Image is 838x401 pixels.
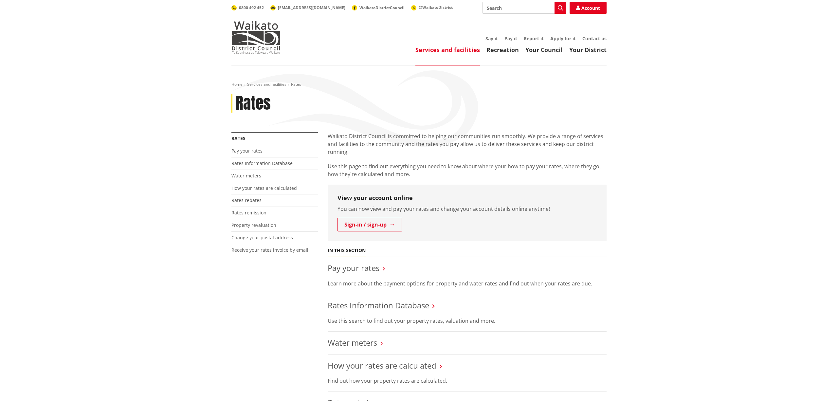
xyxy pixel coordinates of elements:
a: Services and facilities [247,82,286,87]
p: Learn more about the payment options for property and water rates and find out when your rates ar... [328,280,607,287]
a: Services and facilities [415,46,480,54]
a: Contact us [582,35,607,42]
span: Rates [291,82,301,87]
span: @WaikatoDistrict [419,5,453,10]
p: You can now view and pay your rates and change your account details online anytime! [337,205,597,213]
a: Report it [524,35,544,42]
a: Property revaluation [231,222,276,228]
a: Say it [485,35,498,42]
input: Search input [483,2,566,14]
nav: breadcrumb [231,82,607,87]
a: Rates Information Database [231,160,293,166]
a: Pay it [504,35,517,42]
h5: In this section [328,248,366,253]
a: Water meters [328,337,377,348]
a: Sign-in / sign-up [337,218,402,231]
a: Rates remission [231,210,266,216]
img: Waikato District Council - Te Kaunihera aa Takiwaa o Waikato [231,21,281,54]
h3: View your account online [337,194,597,202]
a: [EMAIL_ADDRESS][DOMAIN_NAME] [270,5,345,10]
a: How your rates are calculated [328,360,436,371]
a: @WaikatoDistrict [411,5,453,10]
a: Account [570,2,607,14]
a: Apply for it [550,35,576,42]
a: Rates Information Database [328,300,429,311]
a: Recreation [486,46,519,54]
p: Use this page to find out everything you need to know about where your how to pay your rates, whe... [328,162,607,178]
a: Home [231,82,243,87]
a: Pay your rates [231,148,263,154]
a: Your Council [525,46,563,54]
a: Change your postal address [231,234,293,241]
span: [EMAIL_ADDRESS][DOMAIN_NAME] [278,5,345,10]
span: WaikatoDistrictCouncil [359,5,405,10]
a: Rates [231,135,246,141]
p: Use this search to find out your property rates, valuation and more. [328,317,607,325]
a: How your rates are calculated [231,185,297,191]
p: Waikato District Council is committed to helping our communities run smoothly. We provide a range... [328,132,607,156]
p: Find out how your property rates are calculated. [328,377,607,385]
a: Rates rebates [231,197,262,203]
a: WaikatoDistrictCouncil [352,5,405,10]
a: Your District [569,46,607,54]
span: 0800 492 452 [239,5,264,10]
h1: Rates [236,94,271,113]
a: Water meters [231,173,261,179]
a: Receive your rates invoice by email [231,247,308,253]
a: Pay your rates [328,263,379,273]
a: 0800 492 452 [231,5,264,10]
